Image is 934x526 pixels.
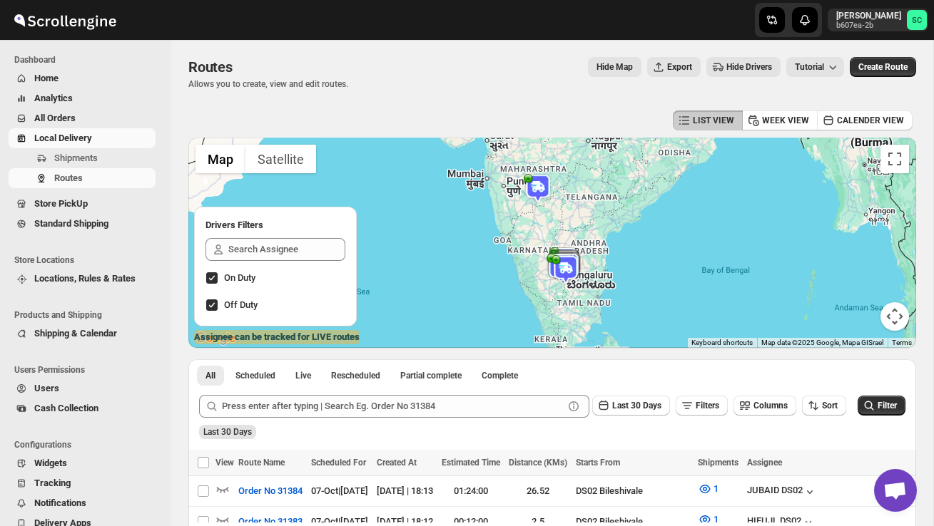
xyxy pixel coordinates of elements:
button: Keyboard shortcuts [691,338,753,348]
div: Open chat [874,469,917,512]
span: Last 30 Days [203,427,252,437]
span: Scheduled For [311,458,366,468]
span: All Orders [34,113,76,123]
span: CALENDER VIEW [837,115,904,126]
button: Tutorial [786,57,844,77]
div: 01:24:00 [442,484,500,498]
span: Routes [188,58,233,76]
span: On Duty [224,272,255,283]
div: JUBAID DS02 [747,485,817,499]
span: Tracking [34,478,71,488]
span: Filter [878,401,897,411]
button: Columns [734,396,796,416]
span: WEEK VIEW [762,115,809,126]
button: Users [9,378,156,398]
span: Live [295,370,311,381]
input: Press enter after typing | Search Eg. Order No 31384 [222,395,564,418]
span: Store Locations [14,254,161,266]
span: Scheduled [235,370,275,381]
h2: Drivers Filters [205,218,345,232]
p: [PERSON_NAME] [836,10,901,21]
button: WEEK VIEW [742,110,818,130]
span: Sort [822,401,838,411]
span: Home [34,73,59,83]
span: Order No 31384 [238,484,303,498]
div: DS02 Bileshivale [576,484,689,498]
button: Sort [802,396,846,416]
button: Shipments [9,148,156,168]
span: 07-Oct | [DATE] [311,485,368,496]
span: Route Name [238,458,285,468]
span: Local Delivery [34,133,92,143]
span: Notifications [34,497,86,508]
button: Map camera controls [880,302,909,331]
button: Order No 31384 [230,480,311,502]
button: Locations, Rules & Rates [9,269,156,289]
span: Rescheduled [331,370,380,381]
a: Open this area in Google Maps (opens a new window) [192,329,239,348]
a: Terms (opens in new tab) [892,339,912,346]
span: Assignee [747,458,782,468]
span: Tutorial [795,62,824,72]
button: CALENDER VIEW [817,110,913,130]
div: 26.52 [509,484,567,498]
button: Last 30 Days [592,396,670,416]
span: Columns [753,401,788,411]
span: Users Permissions [14,364,161,376]
span: Dashboard [14,54,161,66]
span: Standard Shipping [34,218,108,229]
label: Assignee can be tracked for LIVE routes [194,330,360,344]
span: LIST VIEW [693,115,734,126]
button: Notifications [9,493,156,513]
input: Search Assignee [228,238,345,261]
button: Widgets [9,453,156,473]
span: View [215,458,234,468]
span: Partial complete [400,370,462,381]
button: Analytics [9,88,156,108]
span: Hide Map [597,61,633,73]
img: ScrollEngine [11,2,118,38]
button: Cash Collection [9,398,156,418]
button: Tracking [9,473,156,493]
button: Toggle fullscreen view [880,145,909,173]
button: All Orders [9,108,156,128]
span: Shipping & Calendar [34,328,117,339]
span: Routes [54,172,83,183]
button: All routes [197,366,224,386]
text: SC [912,16,922,25]
span: Export [667,61,692,73]
button: 1 [689,478,727,500]
p: Allows you to create, view and edit routes. [188,78,348,90]
p: b607ea-2b [836,21,901,30]
span: Off Duty [224,299,258,310]
button: Show street map [196,145,245,173]
span: 1 [714,483,719,494]
span: Map data ©2025 Google, Mapa GISrael [761,339,883,346]
button: Filter [858,396,905,416]
span: Create Route [858,61,908,73]
button: Hide Drivers [706,57,781,77]
span: Analytics [34,93,73,103]
span: Sanjay chetri [907,10,927,30]
button: Home [9,68,156,88]
button: Export [647,57,701,77]
span: Filters [696,401,719,411]
span: Shipments [698,458,738,468]
span: Products and Shipping [14,309,161,321]
span: Last 30 Days [612,401,661,411]
button: Map action label [588,57,641,77]
span: Estimated Time [442,458,500,468]
span: Cash Collection [34,403,98,413]
button: Filters [676,396,728,416]
span: Starts From [576,458,620,468]
button: Routes [9,168,156,188]
span: Created At [377,458,417,468]
button: Create Route [850,57,916,77]
button: Shipping & Calendar [9,324,156,344]
span: All [205,370,215,381]
div: [DATE] | 18:13 [377,484,433,498]
span: 1 [714,514,719,525]
img: Google [192,329,239,348]
span: Store PickUp [34,198,88,209]
button: User menu [828,9,928,31]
